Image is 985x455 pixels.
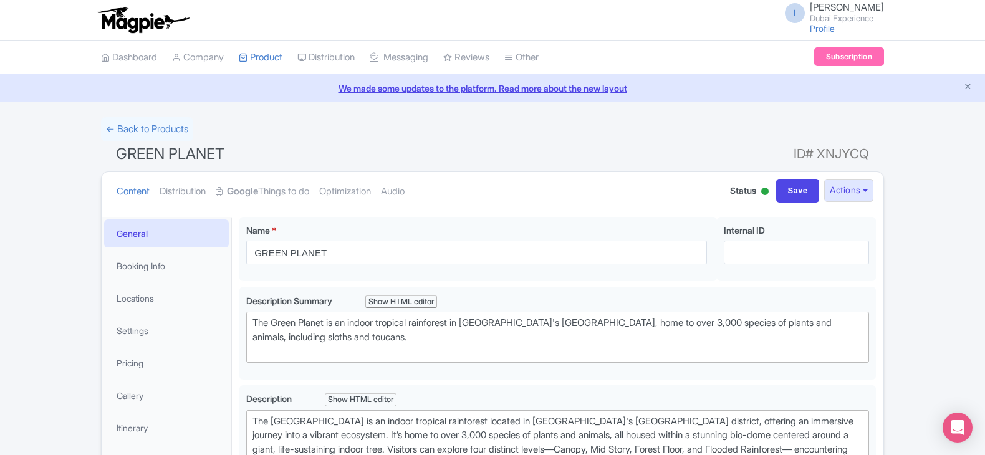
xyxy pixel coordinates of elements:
span: Status [730,184,756,197]
a: Booking Info [104,252,229,280]
div: Active [759,183,771,202]
a: Other [504,41,539,75]
div: Show HTML editor [365,295,437,309]
a: Content [117,172,150,211]
img: logo-ab69f6fb50320c5b225c76a69d11143b.png [95,6,191,34]
a: General [104,219,229,247]
span: GREEN PLANET [116,145,224,163]
a: Itinerary [104,414,229,442]
button: Actions [824,179,873,202]
a: Reviews [443,41,489,75]
span: Internal ID [724,225,765,236]
small: Dubai Experience [810,14,884,22]
span: Name [246,225,270,236]
a: Optimization [319,172,371,211]
span: [PERSON_NAME] [810,1,884,13]
a: Subscription [814,47,884,66]
span: ID# XNJYCQ [794,141,869,166]
a: Company [172,41,224,75]
a: ← Back to Products [101,117,193,141]
div: Open Intercom Messenger [943,413,973,443]
a: Profile [810,23,835,34]
a: Dashboard [101,41,157,75]
span: Description Summary [246,295,334,306]
strong: Google [227,184,258,199]
div: Show HTML editor [325,393,396,406]
a: Product [239,41,282,75]
a: Distribution [297,41,355,75]
a: Gallery [104,381,229,410]
a: Distribution [160,172,206,211]
a: Settings [104,317,229,345]
input: Save [776,179,820,203]
a: I [PERSON_NAME] Dubai Experience [777,2,884,22]
a: Audio [381,172,405,211]
a: Messaging [370,41,428,75]
button: Close announcement [963,80,973,95]
a: Pricing [104,349,229,377]
span: Description [246,393,294,404]
span: I [785,3,805,23]
a: Locations [104,284,229,312]
div: The Green Planet is an indoor tropical rainforest in [GEOGRAPHIC_DATA]'s [GEOGRAPHIC_DATA], home ... [252,316,863,358]
a: We made some updates to the platform. Read more about the new layout [7,82,978,95]
a: GoogleThings to do [216,172,309,211]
